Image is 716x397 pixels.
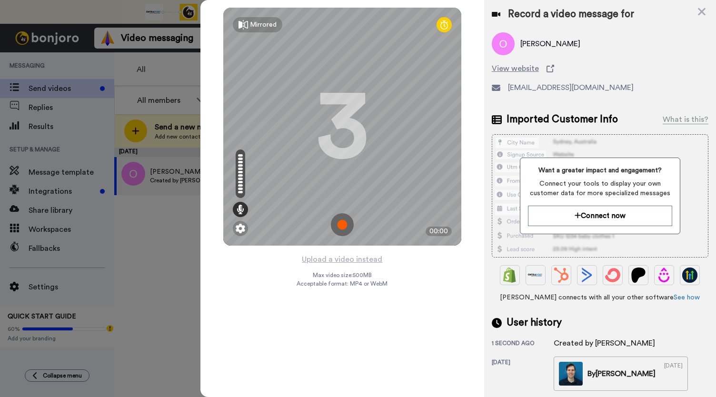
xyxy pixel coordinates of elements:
[426,227,452,236] div: 00:00
[674,294,700,301] a: See how
[664,362,683,386] div: [DATE]
[316,91,368,162] div: 3
[554,268,569,283] img: Hubspot
[313,271,372,279] span: Max video size: 500 MB
[663,114,708,125] div: What is this?
[331,213,354,236] img: ic_record_start.svg
[559,362,583,386] img: c7789a1c-2726-4810-ac96-a7bf4be895d4-thumb.jpg
[605,268,620,283] img: ConvertKit
[554,357,688,391] a: By[PERSON_NAME][DATE]
[507,112,618,127] span: Imported Customer Info
[507,316,562,330] span: User history
[528,268,543,283] img: Ontraport
[492,358,554,391] div: [DATE]
[297,280,388,288] span: Acceptable format: MP4 or WebM
[528,206,672,226] button: Connect now
[502,268,517,283] img: Shopify
[299,253,385,266] button: Upload a video instead
[579,268,595,283] img: ActiveCampaign
[631,268,646,283] img: Patreon
[587,368,656,379] div: By [PERSON_NAME]
[682,268,697,283] img: GoHighLevel
[554,337,655,349] div: Created by [PERSON_NAME]
[528,179,672,198] span: Connect your tools to display your own customer data for more specialized messages
[656,268,672,283] img: Drip
[492,293,708,302] span: [PERSON_NAME] connects with all your other software
[236,224,245,233] img: ic_gear.svg
[528,166,672,175] span: Want a greater impact and engagement?
[508,82,634,93] span: [EMAIL_ADDRESS][DOMAIN_NAME]
[492,339,554,349] div: 1 second ago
